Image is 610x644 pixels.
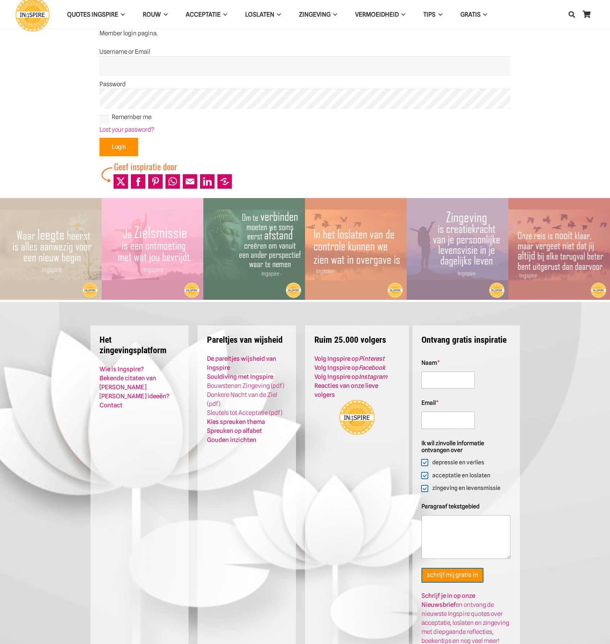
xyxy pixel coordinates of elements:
[100,138,138,157] input: Login
[118,5,125,23] span: QUOTES INGSPIRE Menu
[451,5,496,24] a: GRATISGRATIS Menu
[331,5,337,23] span: Zingeving Menu
[164,173,181,190] li: WhatsApp
[407,198,508,300] img: Zingeving is ceatiekracht van je persoonlijke levensvisie in je dagelijks leven - citaat van Inge...
[200,174,215,189] a: Share to LinkedIn
[207,373,273,380] a: Souldiving met Ingspire
[148,174,163,189] a: Pin to Pinterest
[407,198,508,300] a: Zingeving is creatiekracht van je persoonlijke levensvisie in je dagelijks leven – citaat van Ing...
[217,174,232,189] a: Share to More Options
[299,11,331,18] span: Zingeving
[100,393,169,400] a: [PERSON_NAME] ideeën?
[207,418,265,425] a: Kies spreuken thema
[147,173,164,190] li: Pinterest
[143,11,161,18] span: ROUW
[186,11,221,18] span: Acceptatie
[565,5,579,23] a: Zoeken
[481,5,487,23] span: GRATIS Menu
[100,47,510,56] label: Username or Email
[161,5,167,23] span: ROUW Menu
[305,198,407,300] a: In het loslaten van de controle kunnen we zien wat in overgave is – citaat van Ingspire
[67,11,118,18] span: QUOTES INGSPIRE
[199,173,216,190] li: LinkedIn
[114,160,233,173] div: Geef inspiratie door
[421,359,510,366] label: Naam
[100,29,510,38] p: Member login pagina.
[207,436,256,443] a: Gouden inzichten
[314,382,378,398] a: Reacties van onze lieve volgers
[100,113,510,122] label: Remember me
[207,391,277,407] a: Donkere Nacht van de Ziel (pdf)
[134,5,176,24] a: ROUWROUW Menu
[183,174,197,189] a: Mail to Email This
[314,335,386,345] strong: Ruim 25.000 volgers
[236,5,290,24] a: LoslatenLoslaten Menu
[207,409,282,416] a: Sleutels tot Acceptatie (pdf)
[314,373,387,380] a: Volg Ingspire opInstagram
[314,373,387,380] strong: Volg Ingspire op
[314,355,385,362] a: Volg Ingspire opPinterest
[274,5,281,23] span: Loslaten Menu
[129,173,147,190] li: Facebook
[100,80,510,89] label: Password
[359,364,385,371] em: Facebook
[207,355,276,371] a: De pareltjes wijsheid van Ingspire
[399,5,405,23] span: VERMOEIDHEID Menu
[114,174,128,189] a: Post to X (Twitter)
[203,198,305,300] img: Quote over Verbinding - Om te verbinden moeten we afstand creëren om vanuit een ander perspectief...
[290,5,346,24] a: ZingevingZingeving Menu
[207,427,262,434] a: Spreuken op alfabet
[421,440,510,454] legend: Ik wil zinvolle informatie ontvangen over
[421,568,483,583] button: schrijf mij gratis in
[177,5,236,24] a: AcceptatieAcceptatie Menu
[102,198,203,300] a: Je zielsmissie is een ontmoeting met wat jou bevrijdt ©
[414,5,451,24] a: TIPSTIPS Menu
[314,355,385,362] strong: Volg Ingspire op
[460,11,481,18] span: GRATIS
[436,5,442,23] span: TIPS Menu
[355,11,399,18] span: VERMOEIDHEID
[112,173,129,190] li: X (Twitter)
[100,374,156,391] a: Bekende citaten van [PERSON_NAME]
[221,5,227,23] span: Acceptatie Menu
[131,174,145,189] a: Share to Facebook
[508,198,610,300] img: Zinvolle Ingspire Quote over terugval met levenswijsheid voor meer vertrouwen en moed die helpt b...
[100,365,144,373] a: Wie is Ingspire?
[207,382,284,389] a: Bouwstenen Zingeving (pdf)
[203,198,305,300] a: Om te verbinden moeten we soms eerst afstand creëren – Citaat van Ingspire
[181,173,199,190] li: Email This
[428,459,484,466] label: depressie en verlies
[359,373,387,380] em: Instagram
[207,335,283,345] strong: Pareltjes van wijsheid
[508,198,610,300] a: Wat je bij Terugval niet mag vergeten
[339,399,375,435] img: Ingspire.nl - het zingevingsplatform!
[314,364,385,371] a: Volg Ingspire opFacebook
[421,503,510,510] label: Paragraaf tekstgebied
[346,5,414,24] a: VERMOEIDHEIDVERMOEIDHEID Menu
[216,173,233,190] li: More Options
[165,174,180,189] a: Share to WhatsApp
[58,5,134,24] a: QUOTES INGSPIREQUOTES INGSPIRE Menu
[245,11,274,18] span: Loslaten
[421,335,507,345] strong: Ontvang gratis inspiratie
[305,198,407,300] img: Spreuk over controle loslaten om te accepteren wat is - citaat van Ingspire
[423,11,436,18] span: TIPS
[421,399,510,406] label: Email
[359,355,385,362] em: Pinterest
[428,472,490,479] label: acceptatie en loslaten
[100,402,123,409] a: Contact
[428,485,500,492] label: zingeving en levensmissie
[100,126,154,133] a: Lost your password?
[100,335,167,355] strong: Het zingevingsplatform
[421,592,475,608] strong: Schrijf je in op onze Nieuwsbrief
